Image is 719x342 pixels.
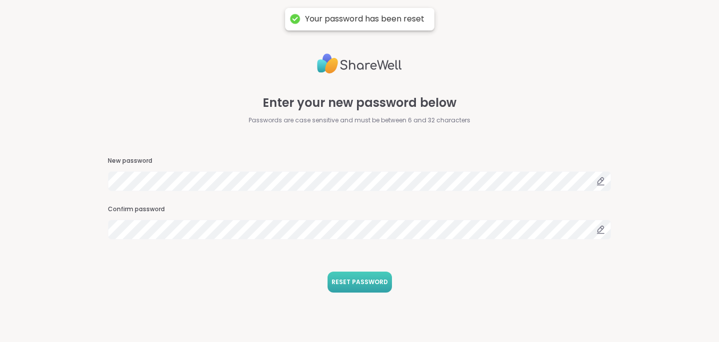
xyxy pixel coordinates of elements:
[305,14,424,24] div: Your password has been reset
[332,278,388,287] span: RESET PASSWORD
[108,205,611,214] h3: Confirm password
[249,116,470,125] span: Passwords are case sensitive and must be between 6 and 32 characters
[108,157,611,165] h3: New password
[328,272,392,293] button: RESET PASSWORD
[317,49,402,78] img: ShareWell Logo
[263,94,456,112] span: Enter your new password below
